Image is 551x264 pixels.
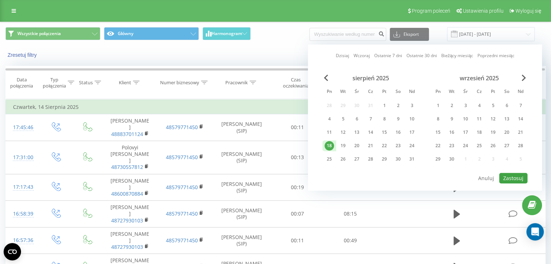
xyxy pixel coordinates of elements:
abbr: środa [460,87,471,98]
div: ndz 24 sie 2025 [405,140,419,151]
abbr: poniedziałek [324,87,335,98]
div: ndz 14 wrz 2025 [514,114,527,124]
div: 30 [447,154,456,164]
a: 48883701124 [111,131,143,137]
div: 25 [325,154,334,164]
div: śr 20 sie 2025 [350,140,364,151]
div: czw 18 wrz 2025 [472,127,486,138]
div: czw 11 wrz 2025 [472,114,486,124]
div: czw 25 wrz 2025 [472,140,486,151]
div: pt 1 sie 2025 [377,100,391,111]
div: 17 [461,128,470,137]
span: Wyloguj się [515,8,541,14]
abbr: wtorek [446,87,457,98]
abbr: sobota [501,87,512,98]
div: 12 [338,128,348,137]
div: czw 7 sie 2025 [364,114,377,124]
div: 11 [475,114,484,124]
div: 30 [393,154,403,164]
td: 00:11 [271,227,324,254]
div: pt 5 wrz 2025 [486,100,500,111]
abbr: czwartek [474,87,485,98]
abbr: poniedziałek [433,87,443,98]
div: śr 27 sie 2025 [350,154,364,165]
div: 16:57:36 [13,233,32,247]
div: 1 [380,101,389,110]
a: 48600870884 [111,190,143,197]
abbr: wtorek [338,87,348,98]
abbr: piątek [379,87,390,98]
td: [PERSON_NAME] (SIP) [212,227,271,254]
a: Bieżący miesiąc [441,52,473,59]
a: Poprzedni miesiąc [477,52,514,59]
div: sob 9 sie 2025 [391,114,405,124]
div: 9 [447,114,456,124]
div: pt 26 wrz 2025 [486,140,500,151]
div: 29 [433,154,443,164]
div: 14 [366,128,375,137]
div: śr 6 sie 2025 [350,114,364,124]
div: 28 [366,154,375,164]
div: 12 [488,114,498,124]
button: Główny [104,27,199,40]
abbr: środa [351,87,362,98]
span: Next Month [522,74,526,81]
div: 17:45:46 [13,120,32,135]
div: 3 [461,101,470,110]
div: Typ połączenia [43,77,66,89]
div: 20 [352,141,362,150]
div: ndz 31 sie 2025 [405,154,419,165]
div: 2 [447,101,456,110]
td: Polovyi [PERSON_NAME] [103,141,157,174]
div: 26 [488,141,498,150]
td: 00:11 [271,114,324,141]
div: 26 [338,154,348,164]
div: 28 [516,141,525,150]
div: 17:17:43 [13,180,32,194]
div: sob 30 sie 2025 [391,154,405,165]
div: 4 [325,114,334,124]
div: 6 [352,114,362,124]
abbr: niedziela [515,87,526,98]
abbr: czwartek [365,87,376,98]
div: 13 [502,114,512,124]
div: śr 24 wrz 2025 [459,140,472,151]
td: [PERSON_NAME] (SIP) [212,174,271,201]
div: 16 [393,128,403,137]
div: 24 [461,141,470,150]
div: pon 11 sie 2025 [322,127,336,138]
div: 2 [393,101,403,110]
a: 48727930103 [111,243,143,250]
div: 1 [433,101,443,110]
div: czw 14 sie 2025 [364,127,377,138]
div: ndz 7 wrz 2025 [514,100,527,111]
button: Anuluj [474,173,498,183]
div: pon 18 sie 2025 [322,140,336,151]
div: 15 [380,128,389,137]
div: 21 [516,128,525,137]
div: czw 28 sie 2025 [364,154,377,165]
div: śr 10 wrz 2025 [459,114,472,124]
a: 48579771450 [166,184,198,191]
abbr: sobota [393,87,404,98]
div: Data połączenia [6,77,37,89]
a: Wczoraj [353,52,370,59]
div: 16 [447,128,456,137]
a: 48579771450 [166,210,198,217]
div: Czas oczekiwania [278,77,314,89]
div: sierpień 2025 [322,74,419,82]
div: 10 [461,114,470,124]
div: 3 [407,101,417,110]
div: 4 [475,101,484,110]
div: 6 [502,101,512,110]
div: 13 [352,128,362,137]
div: 19 [338,141,348,150]
span: Wszystkie połączenia [17,31,61,37]
td: 08:15 [324,201,376,227]
button: Harmonogram [203,27,251,40]
span: Previous Month [324,74,328,81]
div: wt 26 sie 2025 [336,154,350,165]
div: wrzesień 2025 [431,74,527,82]
div: Status [79,80,93,86]
td: 00:49 [324,227,376,254]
